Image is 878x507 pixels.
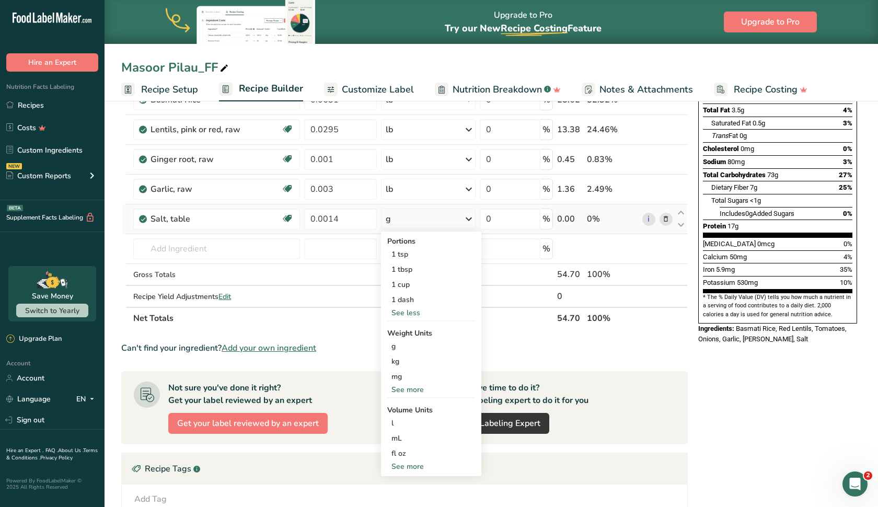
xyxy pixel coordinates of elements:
a: Notes & Attachments [582,78,693,101]
th: Net Totals [131,307,555,329]
div: 0.83% [587,153,638,166]
span: [MEDICAL_DATA] [703,240,756,248]
a: Customize Label [324,78,414,101]
a: Privacy Policy [40,454,73,462]
div: 1 tsp [387,247,475,262]
th: 100% [585,307,640,329]
span: Potassium [703,279,735,286]
a: Language [6,390,51,408]
div: 2.49% [587,183,638,195]
span: Dietary Fiber [711,183,748,191]
div: See less [387,307,475,318]
span: 0mcg [757,240,775,248]
div: Custom Reports [6,170,71,181]
div: Portions [387,236,475,247]
div: Upgrade to Pro [445,1,602,44]
span: 0% [844,240,852,248]
div: Masoor Pilau_FF [121,58,230,77]
a: Recipe Builder [219,77,303,102]
button: Get your label reviewed by an expert [168,413,328,434]
span: Basmati Rice, Red Lentils, Tomatoes, Onions, Garlic, [PERSON_NAME], Salt [698,325,847,343]
a: Hire an Expert . [6,447,43,454]
a: Nutrition Breakdown [435,78,561,101]
span: 3.5g [732,106,744,114]
span: 80mg [727,158,745,166]
div: fl oz [391,448,471,459]
span: Fat [711,132,738,140]
div: mg [387,369,475,384]
button: Upgrade to Pro [724,11,817,32]
span: Includes Added Sugars [720,210,794,217]
div: Gross Totals [133,269,300,280]
div: Lentils, pink or red, raw [151,123,281,136]
th: 54.70 [555,307,585,329]
span: 4% [844,253,852,261]
span: Calcium [703,253,728,261]
div: 54.70 [557,268,583,281]
span: 0.5g [753,119,765,127]
span: Cholesterol [703,145,739,153]
i: Trans [711,132,729,140]
span: Switch to Yearly [25,306,79,316]
div: Add Tag [134,493,167,505]
a: Recipe Setup [121,78,198,101]
a: FAQ . [45,447,58,454]
div: Not sure you've done it right? Get your label reviewed by an expert [168,382,312,407]
span: Recipe Costing [734,83,798,97]
span: 5.9mg [716,266,735,273]
div: BETA [7,205,23,211]
span: 7g [750,183,757,191]
span: 4% [843,106,852,114]
span: 3% [843,158,852,166]
span: 0mg [741,145,754,153]
div: 24.46% [587,123,638,136]
button: Switch to Yearly [16,304,88,317]
span: 0g [745,210,753,217]
span: 2 [864,471,872,480]
span: Customize Label [342,83,414,97]
span: Upgrade to Pro [741,16,800,28]
section: * The % Daily Value (DV) tells you how much a nutrient in a serving of food contributes to a dail... [703,293,852,319]
span: Nutrition Breakdown [453,83,542,97]
div: lb [386,183,393,195]
span: 50mg [730,253,747,261]
div: Save Money [32,291,73,302]
iframe: Intercom live chat [842,471,868,497]
div: 0.00 [557,213,583,225]
div: See more [387,461,475,472]
span: Saturated Fat [711,119,751,127]
div: g [386,213,391,225]
div: 1 cup [387,277,475,292]
div: Recipe Yield Adjustments [133,291,300,302]
span: 35% [840,266,852,273]
span: Notes & Attachments [599,83,693,97]
div: NEW [6,163,22,169]
span: Total Carbohydrates [703,171,766,179]
div: 0 [557,290,583,303]
div: mL [391,433,471,444]
div: 1.36 [557,183,583,195]
div: 0% [587,213,638,225]
div: l [391,418,471,429]
span: 0% [843,145,852,153]
div: lb [386,123,393,136]
span: 0% [843,210,852,217]
span: 0g [740,132,747,140]
div: 1 tbsp [387,262,475,277]
span: Recipe Setup [141,83,198,97]
a: About Us . [58,447,83,454]
span: 17g [727,222,738,230]
a: Recipe Costing [714,78,807,101]
span: 73g [767,171,778,179]
div: Powered By FoodLabelMaker © 2025 All Rights Reserved [6,478,98,490]
span: 10% [840,279,852,286]
span: Protein [703,222,726,230]
span: Add your own ingredient [222,342,316,354]
span: Iron [703,266,714,273]
div: 1 dash [387,292,475,307]
div: Don't have time to do it? Hire a labeling expert to do it for you [446,382,588,407]
span: Sodium [703,158,726,166]
div: Salt, table [151,213,281,225]
div: 100% [587,268,638,281]
span: Get your label reviewed by an expert [177,417,319,430]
